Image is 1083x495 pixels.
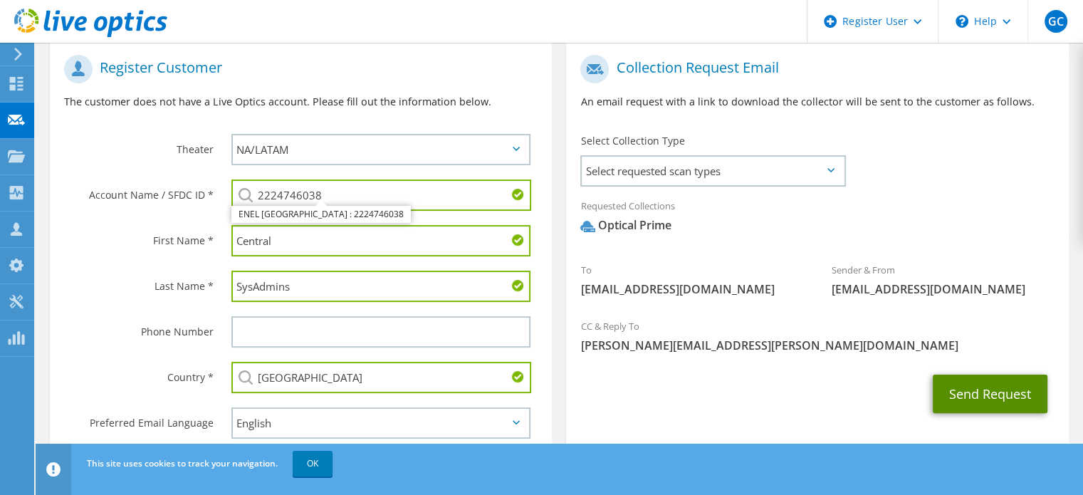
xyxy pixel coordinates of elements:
[580,281,803,297] span: [EMAIL_ADDRESS][DOMAIN_NAME]
[64,407,214,430] label: Preferred Email Language
[64,271,214,293] label: Last Name *
[582,157,844,185] span: Select requested scan types
[231,206,411,223] li: ENEL NORTH AMERICA : 2224746038
[956,15,968,28] svg: \n
[64,179,214,202] label: Account Name / SFDC ID *
[64,225,214,248] label: First Name *
[933,375,1047,413] button: Send Request
[566,311,1068,360] div: CC & Reply To
[580,217,671,234] div: Optical Prime
[293,451,333,476] a: OK
[580,55,1047,83] h1: Collection Request Email
[87,457,278,469] span: This site uses cookies to track your navigation.
[566,191,1068,248] div: Requested Collections
[64,94,538,110] p: The customer does not have a Live Optics account. Please fill out the information below.
[817,255,1069,304] div: Sender & From
[64,316,214,339] label: Phone Number
[580,338,1054,353] span: [PERSON_NAME][EMAIL_ADDRESS][PERSON_NAME][DOMAIN_NAME]
[64,134,214,157] label: Theater
[1045,10,1067,33] span: GC
[832,281,1055,297] span: [EMAIL_ADDRESS][DOMAIN_NAME]
[580,134,684,148] label: Select Collection Type
[64,55,530,83] h1: Register Customer
[64,362,214,385] label: Country *
[566,255,817,304] div: To
[580,94,1054,110] p: An email request with a link to download the collector will be sent to the customer as follows.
